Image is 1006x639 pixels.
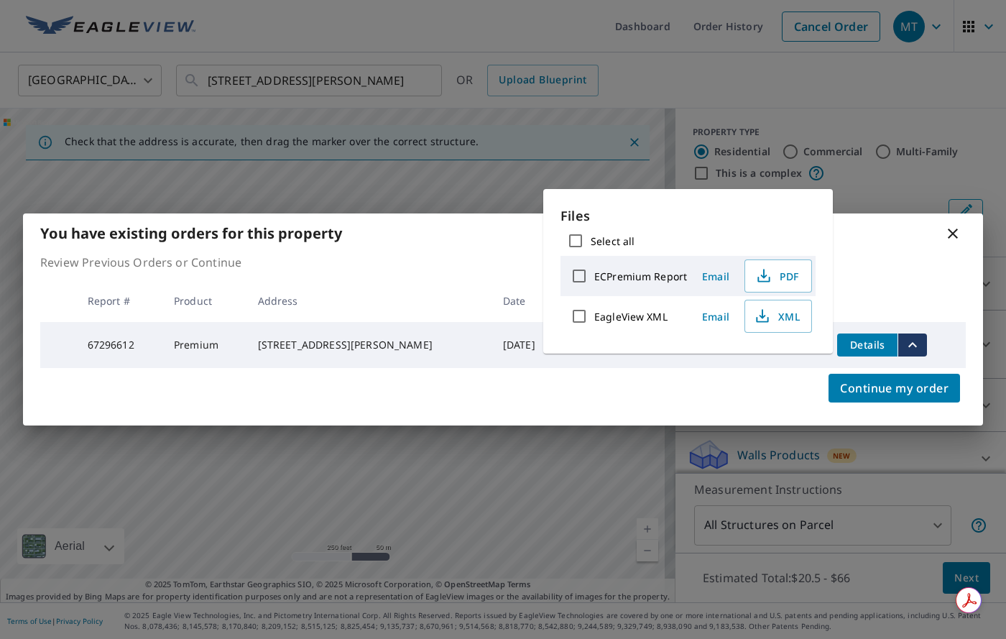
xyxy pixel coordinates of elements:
th: Address [246,280,492,322]
label: ECPremium Report [594,270,687,283]
span: Details [846,338,889,351]
td: 67296612 [76,322,162,368]
td: [DATE] [492,322,560,368]
th: Product [162,280,246,322]
button: detailsBtn-67296612 [837,334,897,357]
span: Continue my order [840,378,949,398]
p: Files [560,206,816,226]
span: Email [698,270,733,283]
button: Email [693,305,739,328]
button: PDF [744,259,812,293]
th: Date [492,280,560,322]
td: Premium [162,322,246,368]
span: XML [754,308,800,325]
span: Email [698,310,733,323]
button: Email [693,265,739,288]
label: Select all [591,234,634,248]
div: [STREET_ADDRESS][PERSON_NAME] [258,338,480,352]
th: Report # [76,280,162,322]
p: Review Previous Orders or Continue [40,254,966,271]
button: XML [744,300,812,333]
label: EagleView XML [594,310,668,323]
button: Continue my order [829,374,960,403]
button: filesDropdownBtn-67296612 [897,334,927,357]
span: PDF [754,267,800,285]
b: You have existing orders for this property [40,224,342,243]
